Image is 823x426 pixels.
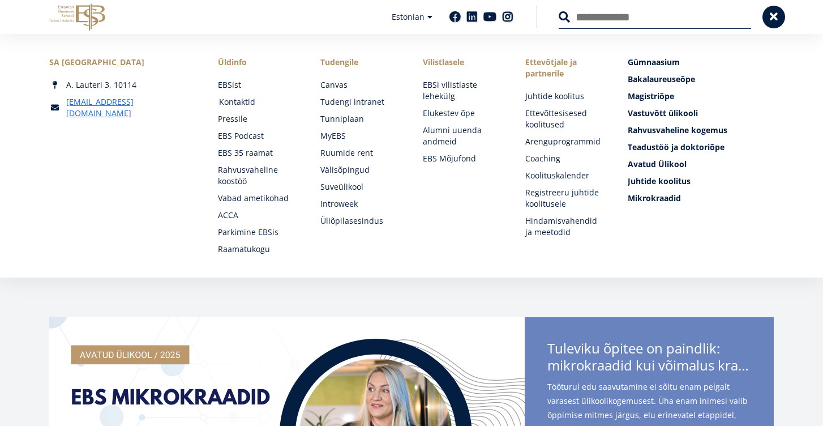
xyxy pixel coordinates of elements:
a: Gümnaasium [628,57,774,68]
a: Kontaktid [219,96,299,108]
a: Juhtide koolitus [628,176,774,187]
a: Rahvusvaheline koostöö [218,164,298,187]
a: Ruumide rent [320,147,400,159]
a: Elukestev õpe [423,108,503,119]
div: SA [GEOGRAPHIC_DATA] [49,57,195,68]
span: Bakalaureuseõpe [628,74,695,84]
a: Coaching [525,153,605,164]
a: Tunniplaan [320,113,400,125]
a: Registreeru juhtide koolitusele [525,187,605,210]
a: Vastuvõtt ülikooli [628,108,774,119]
a: Alumni uuenda andmeid [423,125,503,147]
span: Tuleviku õpitee on paindlik: [547,340,751,377]
a: Arenguprogrammid [525,136,605,147]
a: Introweek [320,198,400,210]
a: Magistriõpe [628,91,774,102]
span: Avatud Ülikool [628,159,687,169]
a: Suveülikool [320,181,400,193]
a: Canvas [320,79,400,91]
span: Vastuvõtt ülikooli [628,108,698,118]
span: Magistriõpe [628,91,674,101]
span: Üldinfo [218,57,298,68]
span: Teadustöö ja doktoriõpe [628,142,725,152]
a: Youtube [483,11,496,23]
a: Instagram [502,11,513,23]
a: Rahvusvaheline kogemus [628,125,774,136]
a: EBS Podcast [218,130,298,142]
a: Linkedin [466,11,478,23]
a: [EMAIL_ADDRESS][DOMAIN_NAME] [66,96,195,119]
a: MyEBS [320,130,400,142]
a: EBSi vilistlaste lehekülg [423,79,503,102]
a: Vabad ametikohad [218,193,298,204]
span: Gümnaasium [628,57,680,67]
a: Tudengi intranet [320,96,400,108]
a: EBS 35 raamat [218,147,298,159]
a: Juhtide koolitus [525,91,605,102]
a: EBSist [218,79,298,91]
a: Facebook [449,11,461,23]
span: mikrokraadid kui võimalus kraadini jõudmiseks [547,357,751,374]
a: Koolituskalender [525,170,605,181]
a: Bakalaureuseõpe [628,74,774,85]
span: Mikrokraadid [628,193,681,203]
a: Raamatukogu [218,244,298,255]
div: A. Lauteri 3, 10114 [49,79,195,91]
span: Vilistlasele [423,57,503,68]
a: Mikrokraadid [628,193,774,204]
a: Ettevõttesisesed koolitused [525,108,605,130]
span: Rahvusvaheline kogemus [628,125,727,135]
a: EBS Mõjufond [423,153,503,164]
a: ACCA [218,210,298,221]
a: Parkimine EBSis [218,227,298,238]
span: Juhtide koolitus [628,176,691,186]
a: Teadustöö ja doktoriõpe [628,142,774,153]
a: Tudengile [320,57,400,68]
a: Avatud Ülikool [628,159,774,170]
a: Välisõpingud [320,164,400,176]
a: Pressile [218,113,298,125]
span: Ettevõtjale ja partnerile [525,57,605,79]
a: Hindamisvahendid ja meetodid [525,215,605,238]
a: Üliõpilasesindus [320,215,400,227]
